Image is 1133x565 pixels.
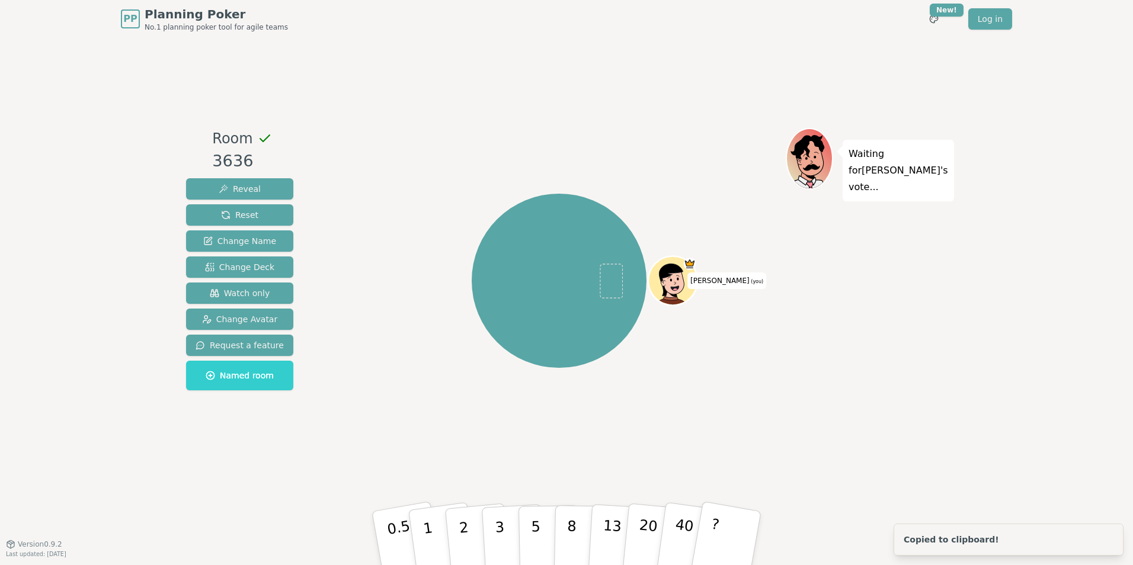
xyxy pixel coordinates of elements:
[212,149,271,174] div: 3636
[684,258,696,270] span: Brendan is the host
[196,339,284,351] span: Request a feature
[6,551,66,557] span: Last updated: [DATE]
[650,258,696,304] button: Click to change your avatar
[6,540,62,549] button: Version0.9.2
[687,272,766,289] span: Click to change your name
[186,256,293,278] button: Change Deck
[849,146,948,195] p: Waiting for [PERSON_NAME] 's vote...
[121,6,288,32] a: PPPlanning PokerNo.1 planning poker tool for agile teams
[968,8,1012,30] a: Log in
[18,540,62,549] span: Version 0.9.2
[145,23,288,32] span: No.1 planning poker tool for agile teams
[219,183,261,195] span: Reveal
[904,534,999,545] div: Copied to clipboard!
[210,287,270,299] span: Watch only
[123,12,137,26] span: PP
[203,235,276,247] span: Change Name
[923,8,945,30] button: New!
[186,309,293,330] button: Change Avatar
[750,279,764,284] span: (you)
[145,6,288,23] span: Planning Poker
[930,4,964,17] div: New!
[186,178,293,200] button: Reveal
[205,261,274,273] span: Change Deck
[202,313,278,325] span: Change Avatar
[186,204,293,226] button: Reset
[186,282,293,304] button: Watch only
[186,335,293,356] button: Request a feature
[186,361,293,390] button: Named room
[221,209,258,221] span: Reset
[212,128,252,149] span: Room
[186,230,293,252] button: Change Name
[206,370,274,381] span: Named room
